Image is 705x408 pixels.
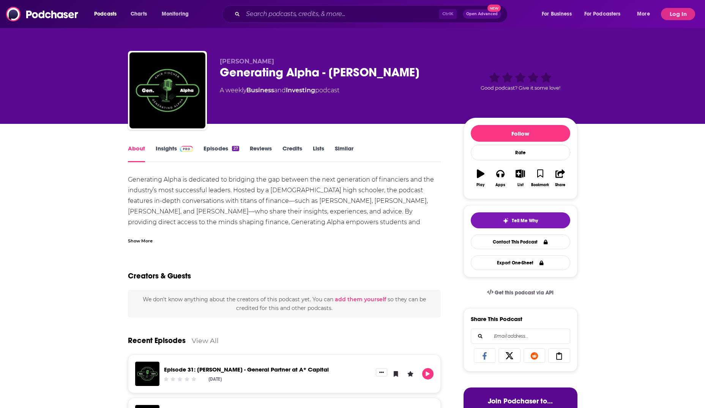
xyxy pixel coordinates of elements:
h3: Share This Podcast [471,315,522,323]
button: Follow [471,125,570,142]
button: Show More Button [376,368,387,376]
span: For Podcasters [584,9,621,19]
button: Play [422,368,434,380]
a: Credits [282,145,302,162]
a: Share on X/Twitter [498,348,520,363]
button: Share [550,164,570,192]
img: tell me why sparkle [503,218,509,224]
span: Ctrl K [439,9,457,19]
div: [DATE] [208,376,222,382]
span: Charts [131,9,147,19]
div: Rate [471,145,570,160]
button: Bookmark Episode [390,368,402,380]
div: Generating Alpha is dedicated to bridging the gap between the next generation of financiers and t... [128,174,441,249]
a: View All [192,337,219,345]
span: For Business [542,9,572,19]
span: New [487,5,501,12]
button: Export One-Sheet [471,255,570,270]
span: and [274,87,286,94]
img: Episode 31: Kevin Hartz - General Partner at A* Capital [135,362,159,386]
div: Play [476,183,484,187]
a: Copy Link [548,348,570,363]
div: 27 [232,146,239,151]
a: Business [246,87,274,94]
span: We don't know anything about the creators of this podcast yet . You can so they can be credited f... [143,296,426,311]
div: Apps [495,183,505,187]
div: Search podcasts, credits, & more... [229,5,515,23]
button: open menu [156,8,199,20]
div: Good podcast? Give it some love! [464,58,577,105]
a: Recent Episodes [128,336,186,345]
div: Community Rating: 0 out of 5 [162,376,197,382]
a: InsightsPodchaser Pro [156,145,193,162]
span: Good podcast? Give it some love! [481,85,560,91]
button: Log In [661,8,695,20]
h2: Creators & Guests [128,271,191,281]
a: Contact This Podcast [471,234,570,249]
a: Investing [286,87,315,94]
button: open menu [579,8,632,20]
button: Leave a Rating [405,368,416,380]
a: Charts [126,8,151,20]
span: [PERSON_NAME] [220,58,274,65]
div: Share [555,183,565,187]
button: Open AdvancedNew [463,9,501,19]
button: open menu [632,8,659,20]
a: Share on Facebook [474,348,496,363]
a: Similar [335,145,353,162]
h3: Join Podchaser to... [471,397,570,405]
button: open menu [536,8,581,20]
input: Search podcasts, credits, & more... [243,8,439,20]
img: Generating Alpha - Amir Fischer [129,52,205,128]
a: Share on Reddit [524,348,546,363]
span: Monitoring [162,9,189,19]
button: tell me why sparkleTell Me Why [471,212,570,228]
button: Play [471,164,491,192]
div: Search followers [471,329,570,344]
a: Get this podcast via API [481,283,560,302]
div: A weekly podcast [220,86,339,95]
input: Email address... [477,329,564,343]
div: List [517,183,524,187]
button: Bookmark [530,164,550,192]
button: add them yourself [335,296,386,302]
span: Open Advanced [466,12,498,16]
a: Reviews [250,145,272,162]
a: Lists [313,145,324,162]
button: List [510,164,530,192]
a: Episode 31: Kevin Hartz - General Partner at A* Capital [164,366,329,373]
span: Podcasts [94,9,117,19]
button: Apps [491,164,510,192]
a: Episodes27 [203,145,239,162]
div: Bookmark [531,183,549,187]
button: open menu [89,8,126,20]
span: Tell Me Why [512,218,538,224]
a: About [128,145,145,162]
span: More [637,9,650,19]
img: Podchaser Pro [180,146,193,152]
img: Podchaser - Follow, Share and Rate Podcasts [6,7,79,21]
span: Get this podcast via API [495,289,554,296]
